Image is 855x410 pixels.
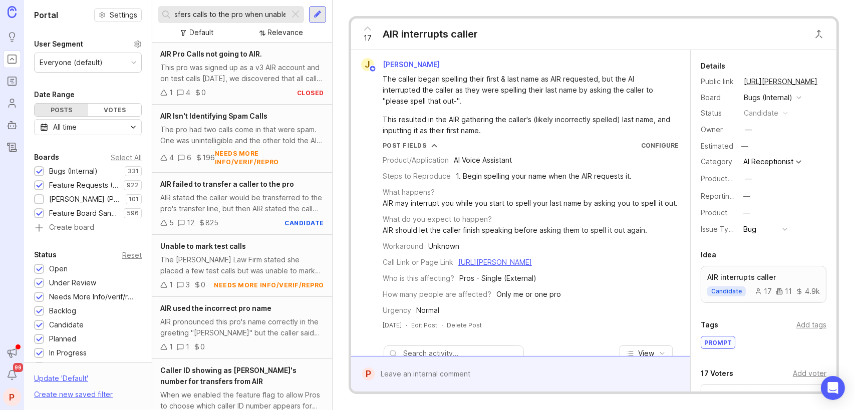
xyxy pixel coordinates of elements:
span: Caller ID showing as [PERSON_NAME]'s number for transfers from AIR [160,366,297,385]
span: AIR Pro Calls not going to AIR. [160,50,262,58]
div: Tags [701,319,718,331]
p: 331 [128,167,139,175]
div: needs more info/verif/repro [215,149,324,166]
a: AIR Isn't Identifying Spam CallsThe pro had two calls come in that were spam. One was unintelligi... [152,105,332,173]
div: Workaround [383,241,423,252]
div: Feature Requests (Internal) [49,180,119,191]
div: Reset [122,252,142,258]
div: What do you expect to happen? [383,214,492,225]
h1: Portal [34,9,58,21]
div: AI Voice Assistant [454,155,512,166]
div: P [3,388,21,406]
div: Backlog [49,305,76,316]
div: M [746,391,762,407]
div: Candidate [49,319,84,330]
a: AIR interrupts callercandidate17114.9k [701,266,826,303]
div: Status [34,249,57,261]
div: [PERSON_NAME] (Public) [49,194,121,205]
div: Idea [701,249,716,261]
div: AIR pronounced this pro's name correctly in the greeting "[PERSON_NAME]" but the caller said his ... [160,316,324,338]
span: AIR failed to transfer a caller to the pro [160,180,294,188]
div: candidate [744,108,778,119]
span: AIR Isn't Identifying Spam Calls [160,112,267,120]
a: [DATE] [383,321,402,329]
div: 0 [201,279,205,290]
div: Everyone (default) [40,57,103,68]
div: needs more info/verif/repro [214,281,325,289]
div: 1 [169,341,173,352]
div: H [758,391,774,407]
div: Board [701,92,736,103]
a: Portal [3,50,21,68]
p: AIR interrupts caller [707,272,820,282]
div: 6 [187,152,191,163]
a: Users [3,94,21,112]
div: In Progress [49,347,87,358]
div: Recently Released [49,361,112,372]
div: Only me or one pro [496,289,561,300]
div: The pro had two calls come in that were spam. One was unintelligible and the other told the AIR t... [160,124,324,146]
div: 1 [186,341,189,352]
p: candidate [711,287,742,295]
span: Unable to mark test calls [160,242,246,250]
div: · [441,321,443,329]
div: Call Link or Page Link [383,257,453,268]
div: · [406,321,407,329]
div: This resulted in the AIR gathering the caller's (likely incorrectly spelled) last name, and input... [383,114,670,136]
a: J[PERSON_NAME] [355,58,448,71]
div: Bugs (Internal) [744,92,792,103]
p: 596 [127,209,139,217]
input: Search... [175,9,286,20]
span: [PERSON_NAME] [383,60,440,69]
button: Announcements [3,344,21,362]
a: Configure [641,142,679,149]
div: The [PERSON_NAME] Law Firm stated she placed a few test calls but was unable to mark them as a te... [160,254,324,276]
div: 11 [776,288,792,295]
label: Issue Type [701,225,737,233]
div: S [733,391,749,407]
div: 0 [200,341,205,352]
label: Product [701,208,727,217]
img: Canny Home [8,6,17,18]
a: AIR failed to transfer a caller to the proAIR stated the caller would be transferred to the pro's... [152,173,332,235]
a: Create board [34,224,142,233]
div: — [743,191,750,202]
div: 17 Voters [701,367,733,379]
div: 1 [169,87,173,98]
div: Open [49,263,68,274]
div: Urgency [383,305,411,316]
div: Unknown [428,241,459,252]
div: 0 [201,87,206,98]
div: All time [53,122,77,133]
div: How many people are affected? [383,289,491,300]
div: Posts [35,104,88,116]
div: Edit Post [411,321,437,329]
div: 4.9k [796,288,820,295]
div: 12 [187,217,194,228]
div: Public link [701,76,736,87]
label: ProductboardID [701,174,754,183]
button: View [620,345,673,361]
div: Date Range [34,89,75,101]
div: Product/Application [383,155,449,166]
div: Add voter [793,368,826,379]
div: Add tags [796,319,826,330]
div: Relevance [268,27,304,38]
button: Settings [94,8,142,22]
div: Default [190,27,214,38]
div: 4 [169,152,174,163]
div: Bugs (Internal) [49,166,98,177]
div: User Segment [34,38,83,50]
a: AIR Pro Calls not going to AIR.This pro was signed up as a v3 AIR account and on test calls [DATE... [152,43,332,105]
div: Votes [88,104,142,116]
div: J [361,58,374,71]
div: AIR may interrupt you while you start to spell your last name by asking you to spell it out. [383,198,678,209]
div: The caller began spelling their first & last name as AIR requested, but the AI interrupted the ca... [383,74,670,107]
div: Bug [743,224,756,235]
input: Search activity... [403,348,518,359]
div: Needs More Info/verif/repro [49,291,137,302]
div: prompt [701,336,735,348]
a: Ideas [3,28,21,46]
div: candidate [285,219,325,227]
